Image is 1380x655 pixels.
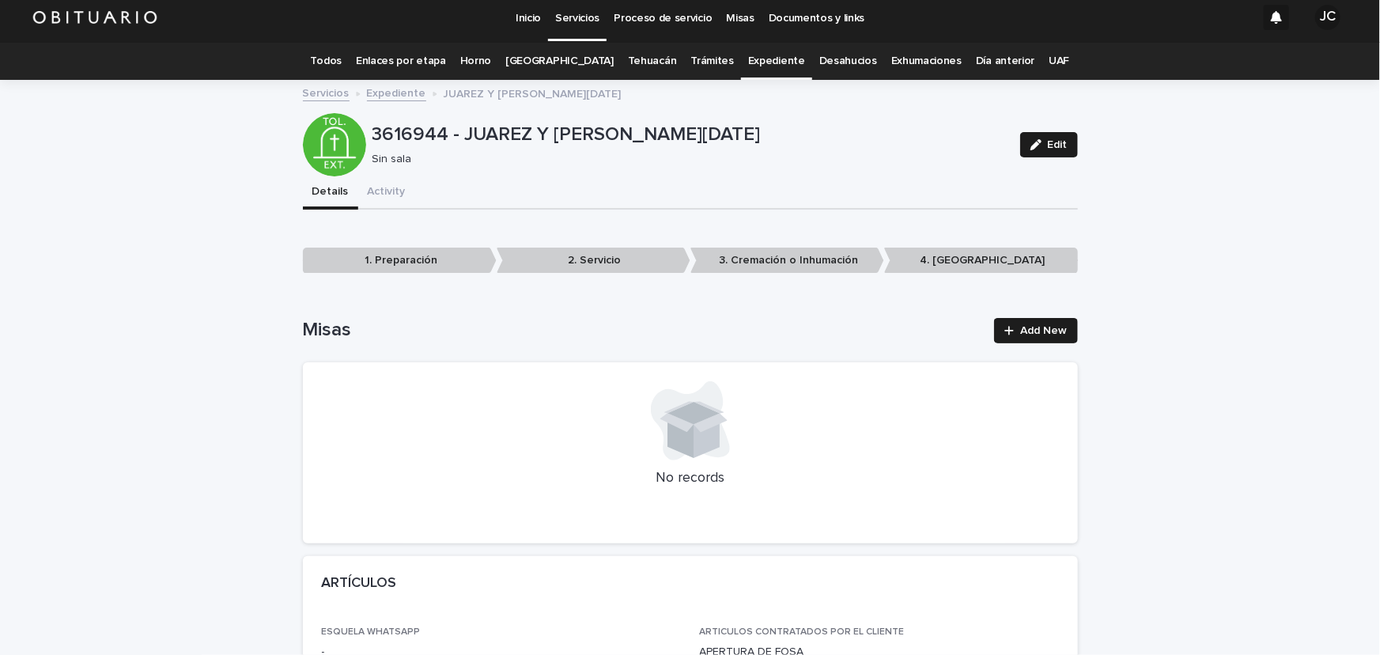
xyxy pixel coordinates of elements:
a: Tehuacán [628,43,677,80]
a: Horno [460,43,491,80]
button: Activity [358,176,415,210]
a: Enlaces por etapa [356,43,446,80]
a: Desahucios [819,43,877,80]
a: [GEOGRAPHIC_DATA] [505,43,614,80]
a: Exhumaciones [891,43,962,80]
a: Trámites [690,43,734,80]
span: Add New [1021,325,1068,336]
p: 1. Preparación [303,248,497,274]
button: Details [303,176,358,210]
span: Edit [1048,139,1068,150]
p: JUAREZ Y [PERSON_NAME][DATE] [444,84,622,101]
button: Edit [1020,132,1078,157]
img: HUM7g2VNRLqGMmR9WVqf [32,2,158,33]
h2: ARTÍCULOS [322,575,397,593]
a: Todos [311,43,342,80]
span: ESQUELA WHATSAPP [322,627,421,637]
a: Add New [994,318,1077,343]
div: JC [1315,5,1340,30]
p: Sin sala [372,153,1001,166]
a: Expediente [748,43,805,80]
p: 4. [GEOGRAPHIC_DATA] [884,248,1078,274]
a: UAF [1049,43,1069,80]
p: 3. Cremación o Inhumación [690,248,884,274]
a: Expediente [367,83,426,101]
a: Servicios [303,83,350,101]
p: 3616944 - JUAREZ Y [PERSON_NAME][DATE] [372,123,1008,146]
p: No records [322,470,1059,487]
span: ARTICULOS CONTRATADOS POR EL CLIENTE [700,627,905,637]
h1: Misas [303,319,985,342]
p: 2. Servicio [497,248,690,274]
a: Día anterior [976,43,1034,80]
